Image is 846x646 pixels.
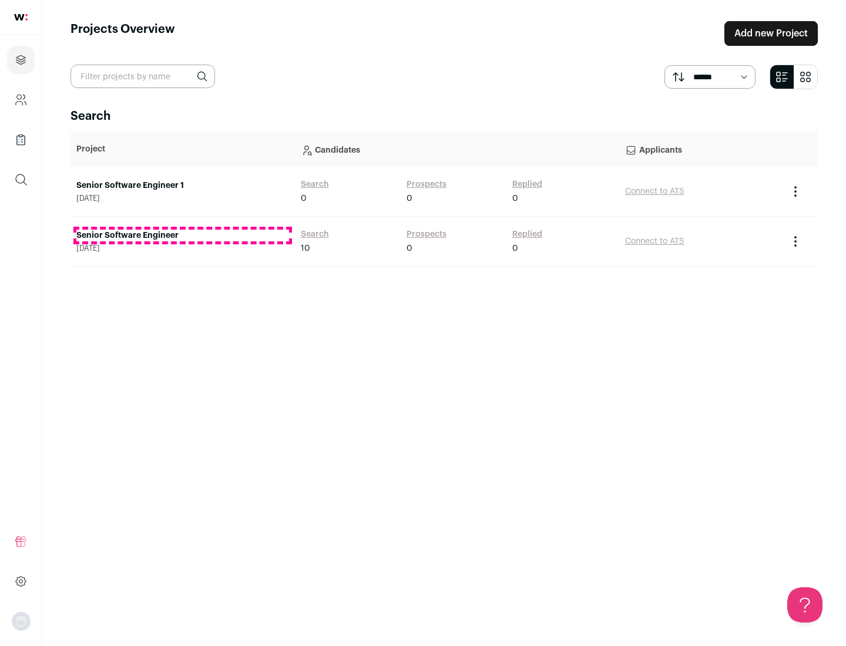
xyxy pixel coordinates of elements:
[301,193,307,204] span: 0
[407,228,446,240] a: Prospects
[788,184,803,198] button: Project Actions
[787,587,822,623] iframe: Help Scout Beacon - Open
[7,86,35,114] a: Company and ATS Settings
[12,612,31,631] img: nopic.png
[70,21,175,46] h1: Projects Overview
[625,137,777,161] p: Applicants
[76,244,289,253] span: [DATE]
[7,126,35,154] a: Company Lists
[14,14,28,21] img: wellfound-shorthand-0d5821cbd27db2630d0214b213865d53afaa358527fdda9d0ea32b1df1b89c2c.svg
[301,137,613,161] p: Candidates
[625,187,684,196] a: Connect to ATS
[76,230,289,241] a: Senior Software Engineer
[512,243,518,254] span: 0
[7,46,35,74] a: Projects
[76,180,289,191] a: Senior Software Engineer 1
[788,234,803,248] button: Project Actions
[12,612,31,631] button: Open dropdown
[70,108,818,125] h2: Search
[301,179,329,190] a: Search
[301,243,310,254] span: 10
[76,143,289,155] p: Project
[724,21,818,46] a: Add new Project
[70,65,215,88] input: Filter projects by name
[301,228,329,240] a: Search
[512,193,518,204] span: 0
[407,179,446,190] a: Prospects
[407,193,412,204] span: 0
[512,228,542,240] a: Replied
[625,237,684,245] a: Connect to ATS
[407,243,412,254] span: 0
[76,194,289,203] span: [DATE]
[512,179,542,190] a: Replied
